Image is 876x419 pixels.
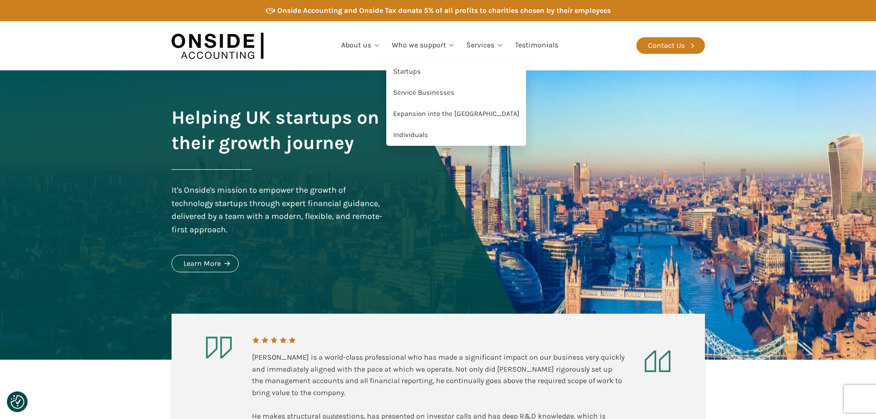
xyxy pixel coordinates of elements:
img: Revisit consent button [11,395,24,409]
a: Testimonials [510,30,564,61]
a: Individuals [386,125,526,146]
div: Learn More [183,258,221,270]
a: Contact Us [636,37,705,54]
h1: Helping UK startups on their growth journey [172,105,385,155]
a: Services [461,30,510,61]
a: Learn More [172,255,239,272]
div: Contact Us [648,40,685,52]
a: About us [336,30,386,61]
a: Who we support [386,30,461,61]
a: Startups [386,61,526,82]
a: Service Businesses [386,82,526,103]
button: Consent Preferences [11,395,24,409]
div: It's Onside's mission to empower the growth of technology startups through expert financial guida... [172,184,385,236]
a: Expansion into the [GEOGRAPHIC_DATA] [386,103,526,125]
img: Onside Accounting [172,28,263,63]
div: Onside Accounting and Onside Tax donate 5% of all profits to charities chosen by their employees [277,5,611,17]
